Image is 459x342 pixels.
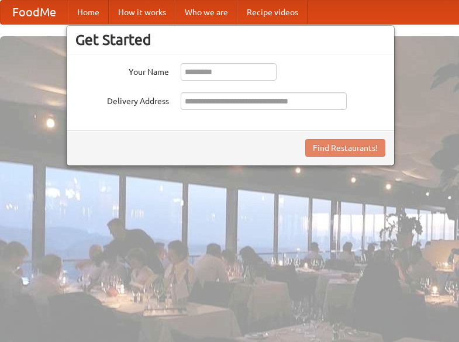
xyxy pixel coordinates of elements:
[175,1,237,24] a: Who we are
[1,1,68,24] a: FoodMe
[305,139,385,157] button: Find Restaurants!
[75,92,169,107] label: Delivery Address
[237,1,308,24] a: Recipe videos
[68,1,109,24] a: Home
[75,31,385,49] h3: Get Started
[75,63,169,78] label: Your Name
[109,1,175,24] a: How it works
